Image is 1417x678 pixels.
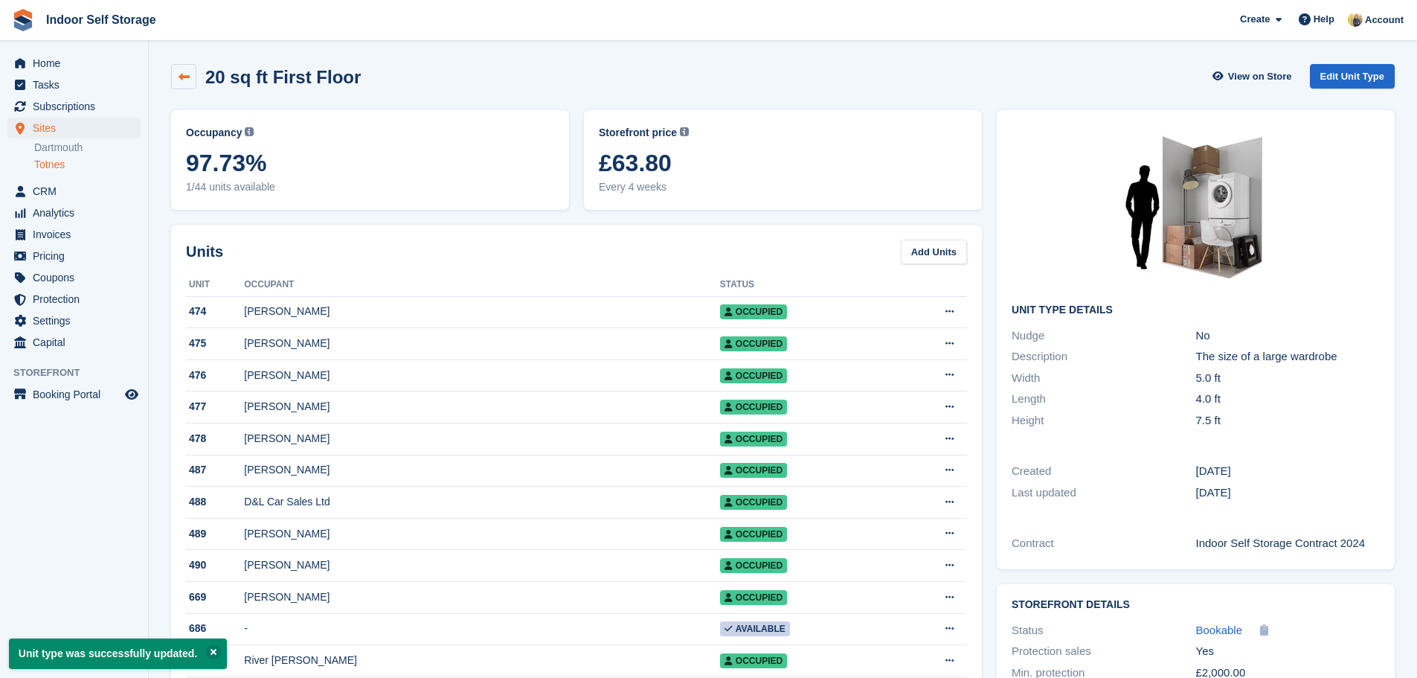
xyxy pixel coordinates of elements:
span: Occupied [720,432,787,447]
a: menu [7,224,141,245]
span: Occupied [720,463,787,478]
span: Settings [33,310,122,331]
div: [PERSON_NAME] [244,589,720,605]
span: Capital [33,332,122,353]
h2: Units [186,240,223,263]
td: - [244,613,720,645]
div: [PERSON_NAME] [244,399,720,415]
div: 686 [186,621,244,636]
div: 487 [186,462,244,478]
span: Analytics [33,202,122,223]
div: Indoor Self Storage Contract 2024 [1196,535,1380,552]
span: Subscriptions [33,96,122,117]
div: Description [1012,348,1195,365]
a: View on Store [1211,64,1298,89]
div: No [1196,327,1380,345]
span: Occupied [720,304,787,319]
span: Occupied [720,527,787,542]
span: Home [33,53,122,74]
div: Status [1012,622,1195,639]
span: Every 4 weeks [599,179,967,195]
a: menu [7,289,141,310]
a: menu [7,267,141,288]
div: 477 [186,399,244,415]
span: Available [720,621,790,636]
span: Invoices [33,224,122,245]
span: CRM [33,181,122,202]
span: Occupied [720,653,787,668]
div: Contract [1012,535,1195,552]
div: The size of a large wardrobe [1196,348,1380,365]
a: menu [7,384,141,405]
div: 488 [186,494,244,510]
div: 474 [186,304,244,319]
div: [PERSON_NAME] [244,462,720,478]
span: Booking Portal [33,384,122,405]
th: Status [720,273,891,297]
span: Occupied [720,590,787,605]
div: 475 [186,336,244,351]
div: River [PERSON_NAME] [244,653,720,668]
span: Occupancy [186,125,242,141]
span: Coupons [33,267,122,288]
a: menu [7,202,141,223]
div: [PERSON_NAME] [244,431,720,447]
div: Height [1012,412,1195,429]
div: Yes [1196,643,1380,660]
div: [PERSON_NAME] [244,304,720,319]
span: Occupied [720,400,787,415]
div: [PERSON_NAME] [244,368,720,383]
div: Protection sales [1012,643,1195,660]
div: 7.5 ft [1196,412,1380,429]
span: Occupied [720,336,787,351]
a: menu [7,118,141,138]
a: menu [7,74,141,95]
span: Account [1365,13,1404,28]
div: [DATE] [1196,463,1380,480]
a: menu [7,181,141,202]
a: menu [7,332,141,353]
span: Help [1314,12,1334,27]
span: Storefront price [599,125,677,141]
span: Create [1240,12,1270,27]
span: Pricing [33,246,122,266]
img: icon-info-grey-7440780725fd019a000dd9b08b2336e03edf1995a4989e88bcd33f0948082b44.svg [680,127,689,136]
div: 478 [186,431,244,447]
span: Tasks [33,74,122,95]
a: menu [7,53,141,74]
img: Jo Moon [1348,12,1363,27]
th: Occupant [244,273,720,297]
a: Edit Unit Type [1310,64,1395,89]
img: 20-sqft-unit.jpg [1085,125,1308,292]
span: Occupied [720,368,787,383]
h2: 20 sq ft First Floor [205,67,361,87]
h2: Unit Type details [1012,304,1380,316]
th: Unit [186,273,244,297]
span: Storefront [13,365,148,380]
div: [DATE] [1196,484,1380,502]
div: [PERSON_NAME] [244,557,720,573]
img: stora-icon-8386f47178a22dfd0bd8f6a31ec36ba5ce8667c1dd55bd0f319d3a0aa187defe.svg [12,9,34,31]
div: 489 [186,526,244,542]
div: 669 [186,589,244,605]
div: Nudge [1012,327,1195,345]
a: Bookable [1196,622,1243,639]
span: Occupied [720,495,787,510]
div: Length [1012,391,1195,408]
a: Totnes [34,158,141,172]
a: menu [7,246,141,266]
span: Sites [33,118,122,138]
h2: Storefront Details [1012,599,1380,611]
span: Occupied [720,558,787,573]
img: icon-info-grey-7440780725fd019a000dd9b08b2336e03edf1995a4989e88bcd33f0948082b44.svg [245,127,254,136]
div: Last updated [1012,484,1195,502]
span: 1/44 units available [186,179,554,195]
a: Dartmouth [34,141,141,155]
div: 476 [186,368,244,383]
div: 4.0 ft [1196,391,1380,408]
a: Preview store [123,386,141,403]
span: Bookable [1196,624,1243,636]
a: Add Units [901,240,967,264]
span: Protection [33,289,122,310]
span: £63.80 [599,150,967,176]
